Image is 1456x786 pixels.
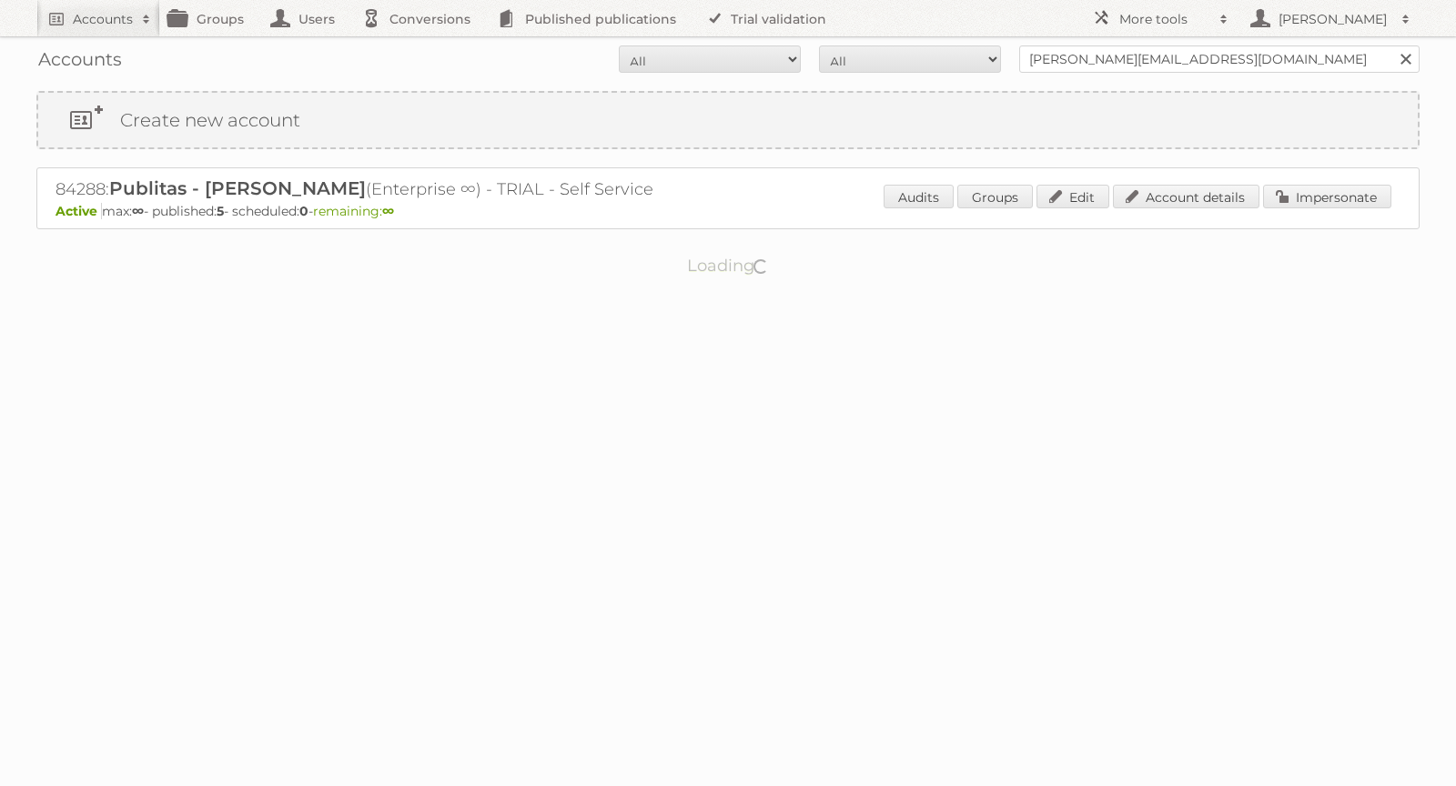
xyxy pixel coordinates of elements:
[1119,10,1210,28] h2: More tools
[217,203,224,219] strong: 5
[630,247,827,284] p: Loading
[38,93,1418,147] a: Create new account
[56,203,102,219] span: Active
[313,203,394,219] span: remaining:
[1263,185,1391,208] a: Impersonate
[109,177,366,199] span: Publitas - [PERSON_NAME]
[1274,10,1392,28] h2: [PERSON_NAME]
[132,203,144,219] strong: ∞
[957,185,1033,208] a: Groups
[382,203,394,219] strong: ∞
[1113,185,1259,208] a: Account details
[1036,185,1109,208] a: Edit
[299,203,308,219] strong: 0
[56,177,693,201] h2: 84288: (Enterprise ∞) - TRIAL - Self Service
[73,10,133,28] h2: Accounts
[56,203,1400,219] p: max: - published: - scheduled: -
[884,185,954,208] a: Audits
